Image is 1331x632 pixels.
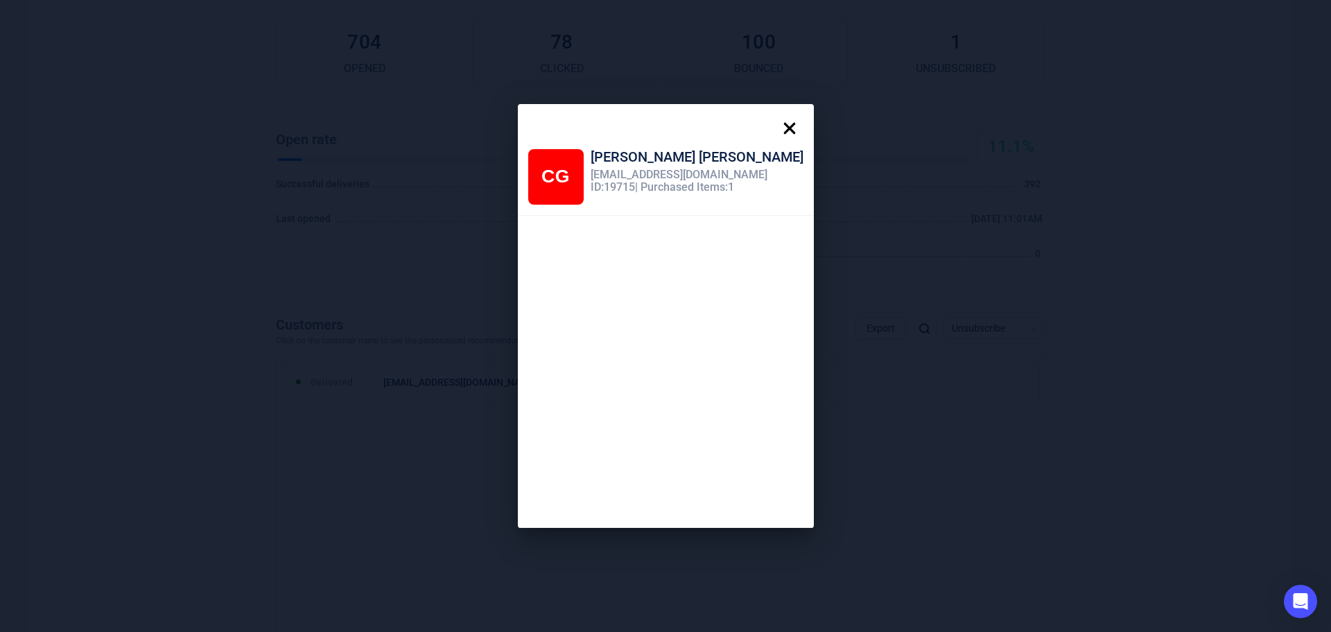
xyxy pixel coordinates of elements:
div: [PERSON_NAME] [PERSON_NAME] [591,149,803,169]
div: [EMAIL_ADDRESS][DOMAIN_NAME] [591,169,803,181]
div: Open Intercom Messenger [1284,585,1317,618]
div: Candice Gwinn [528,149,584,205]
span: CG [541,166,570,187]
div: ID: 19715 | Purchased Items: 1 [591,181,803,194]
